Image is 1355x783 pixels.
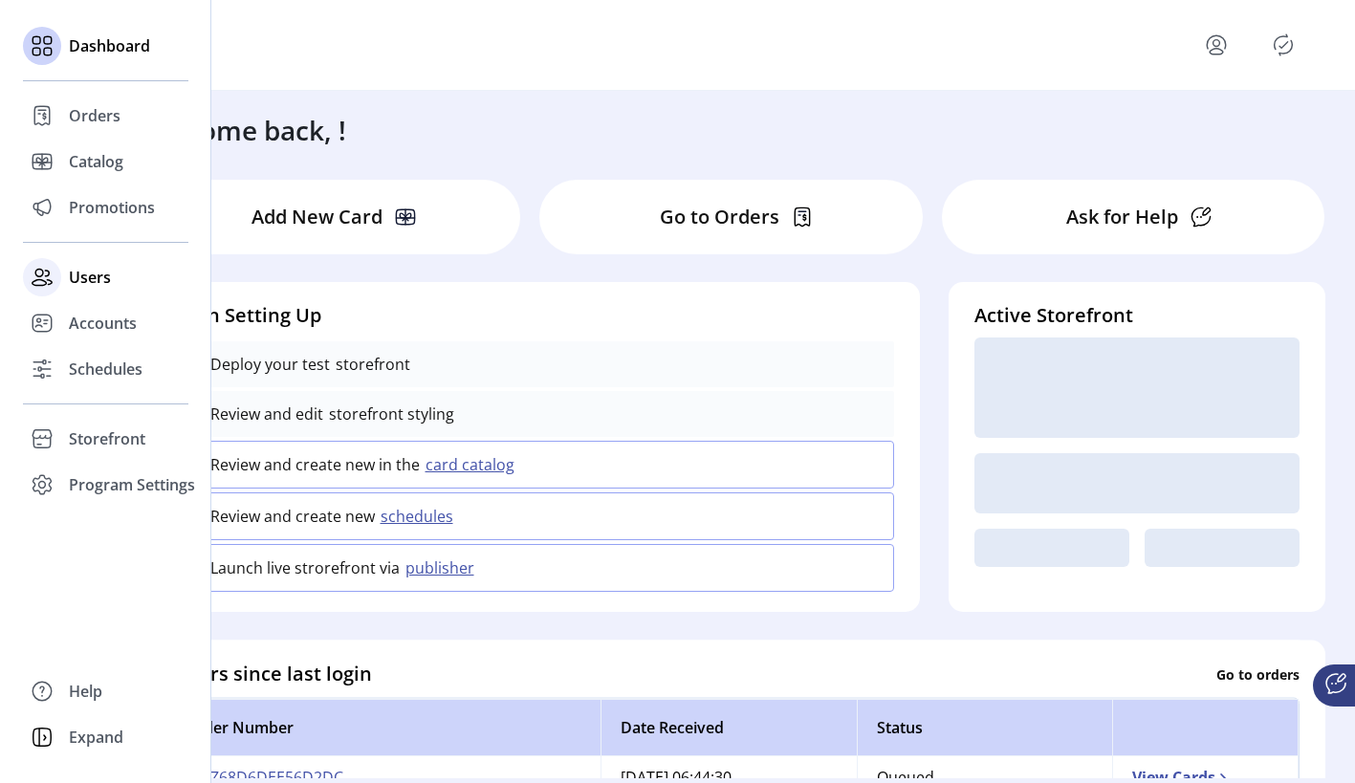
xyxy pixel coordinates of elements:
[330,353,410,376] p: storefront
[857,699,1113,756] th: Status
[1268,30,1299,60] button: Publisher Panel
[69,427,145,450] span: Storefront
[210,453,420,476] p: Review and create new in the
[1216,663,1300,684] p: Go to orders
[69,726,123,749] span: Expand
[164,660,372,688] h4: Orders since last login
[69,473,195,496] span: Program Settings
[69,266,111,289] span: Users
[69,150,123,173] span: Catalog
[323,402,454,425] p: storefront styling
[1066,203,1178,231] p: Ask for Help
[601,699,857,756] th: Date Received
[69,358,142,381] span: Schedules
[69,680,102,703] span: Help
[375,505,465,528] button: schedules
[69,34,150,57] span: Dashboard
[660,203,779,231] p: Go to Orders
[974,301,1300,330] h4: Active Storefront
[420,453,526,476] button: card catalog
[164,699,601,756] th: Order Number
[400,556,486,579] button: publisher
[210,353,330,376] p: Deploy your test
[139,110,346,150] h3: Welcome back, !
[210,505,375,528] p: Review and create new
[1201,30,1232,60] button: menu
[69,196,155,219] span: Promotions
[210,556,400,579] p: Launch live strorefront via
[251,203,382,231] p: Add New Card
[164,301,894,330] h4: Finish Setting Up
[69,104,120,127] span: Orders
[69,312,137,335] span: Accounts
[210,402,323,425] p: Review and edit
